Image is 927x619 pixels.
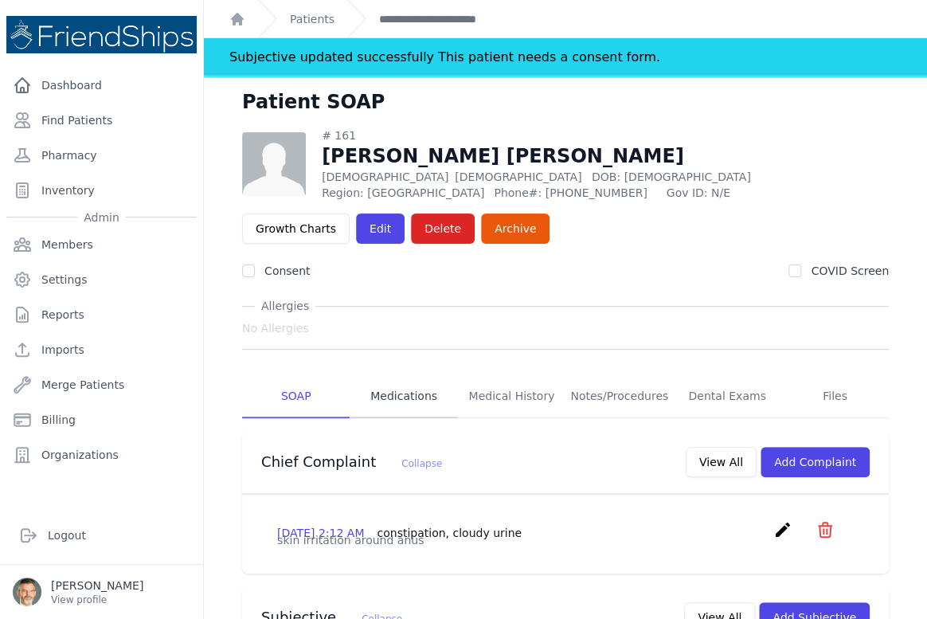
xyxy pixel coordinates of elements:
button: Add Complaint [761,447,870,477]
a: Settings [6,264,197,296]
h1: Patient SOAP [242,89,385,115]
a: Medical History [458,375,565,418]
div: Subjective updated successfully This patient needs a consent form. [229,38,660,76]
p: [PERSON_NAME] [51,578,143,594]
span: Gov ID: N/E [667,185,839,201]
a: Growth Charts [242,214,350,244]
a: SOAP [242,375,350,418]
a: [PERSON_NAME] View profile [13,578,190,606]
h1: [PERSON_NAME] [PERSON_NAME] [322,143,839,169]
a: Files [781,375,889,418]
a: Imports [6,334,197,366]
a: Medications [350,375,457,418]
span: constipation, cloudy urine [377,527,522,539]
i: create [773,520,792,539]
a: Logout [13,519,190,551]
img: Medical Missions EMR [6,16,197,53]
nav: Tabs [242,375,889,418]
a: Inventory [6,174,197,206]
a: Pharmacy [6,139,197,171]
span: Region: [GEOGRAPHIC_DATA] [322,185,484,201]
p: View profile [51,594,143,606]
a: Notes/Procedures [565,375,673,418]
span: DOB: [DEMOGRAPHIC_DATA] [592,170,751,183]
a: Members [6,229,197,261]
p: [DATE] 2:12 AM [277,525,522,541]
img: person-242608b1a05df3501eefc295dc1bc67a.jpg [242,132,306,196]
a: Organizations [6,439,197,471]
div: Notification [204,38,927,76]
a: Archive [481,214,550,244]
a: Edit [356,214,405,244]
a: Patients [290,11,334,27]
label: COVID Screen [811,264,889,277]
label: Consent [264,264,310,277]
span: Collapse [401,458,442,469]
a: Dashboard [6,69,197,101]
h3: Chief Complaint [261,452,442,472]
a: Billing [6,404,197,436]
p: [DEMOGRAPHIC_DATA] [322,169,839,185]
button: Delete [411,214,475,244]
span: No Allergies [242,320,309,336]
a: Find Patients [6,104,197,136]
span: Phone#: [PHONE_NUMBER] [494,185,656,201]
span: Admin [77,210,126,225]
p: skin irritation around anus [277,532,854,548]
a: create [773,527,796,543]
span: Allergies [255,298,315,314]
div: # 161 [322,127,839,143]
a: Dental Exams [673,375,780,418]
button: View All [686,447,757,477]
a: Merge Patients [6,369,197,401]
span: [DEMOGRAPHIC_DATA] [455,170,581,183]
a: Reports [6,299,197,331]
